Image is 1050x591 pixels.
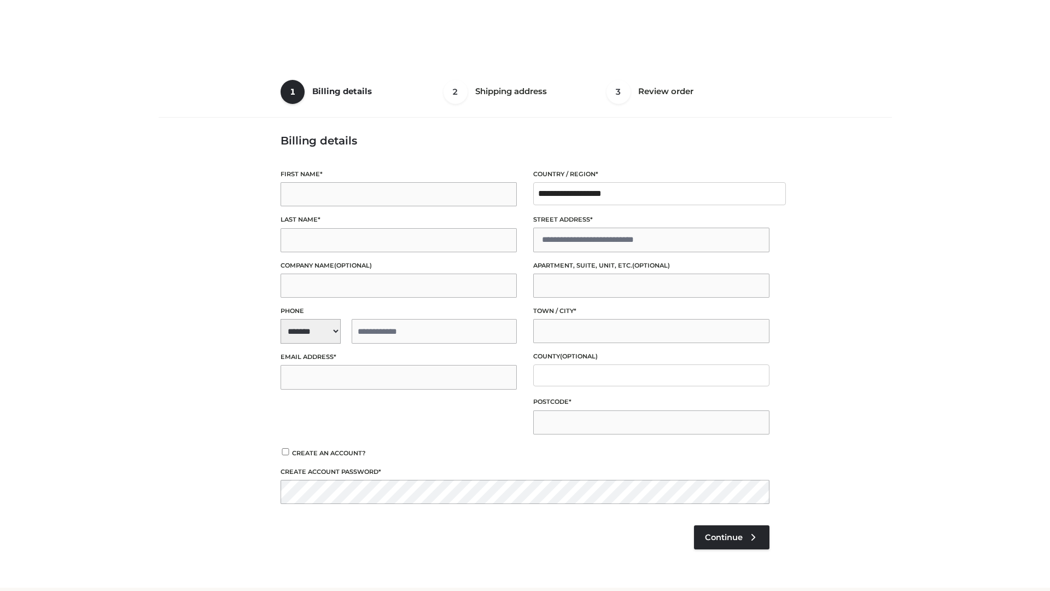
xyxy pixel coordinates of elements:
span: (optional) [560,352,598,360]
label: Create account password [281,467,769,477]
input: Create an account? [281,448,290,455]
span: Create an account? [292,449,366,457]
span: Shipping address [475,86,547,96]
label: Email address [281,352,517,362]
label: Apartment, suite, unit, etc. [533,260,769,271]
label: Last name [281,215,517,225]
h3: Billing details [281,134,769,147]
label: Company name [281,260,517,271]
span: Continue [705,532,743,542]
span: 3 [606,80,631,104]
span: (optional) [334,262,372,269]
label: Town / City [533,306,769,316]
span: 1 [281,80,305,104]
a: Continue [694,525,769,549]
span: Review order [638,86,693,96]
span: (optional) [632,262,670,269]
label: Phone [281,306,517,316]
span: Billing details [312,86,372,96]
label: Postcode [533,397,769,407]
span: 2 [444,80,468,104]
label: County [533,351,769,362]
label: Country / Region [533,169,769,179]
label: Street address [533,215,769,225]
label: First name [281,169,517,179]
